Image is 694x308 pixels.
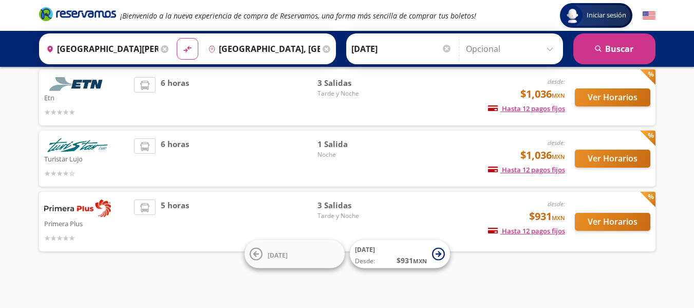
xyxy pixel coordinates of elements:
[466,36,558,62] input: Opcional
[575,150,650,168] button: Ver Horarios
[44,152,129,165] p: Turistar Lujo
[317,211,389,221] span: Tarde y Noche
[413,257,427,265] small: MXN
[39,6,116,25] a: Brand Logo
[520,86,565,102] span: $1,036
[355,257,375,266] span: Desde:
[44,217,129,229] p: Primera Plus
[488,104,565,113] span: Hasta 12 pagos fijos
[548,138,565,147] em: desde:
[573,33,655,64] button: Buscar
[552,92,565,99] small: MXN
[351,36,452,62] input: Elegir Fecha
[120,11,476,21] em: ¡Bienvenido a la nueva experiencia de compra de Reservamos, una forma más sencilla de comprar tus...
[575,213,650,231] button: Ver Horarios
[350,240,450,268] button: [DATE]Desde:$931MXN
[552,214,565,222] small: MXN
[161,200,189,244] span: 5 horas
[317,89,389,98] span: Tarde y Noche
[44,138,111,152] img: Turistar Lujo
[44,77,111,91] img: Etn
[204,36,320,62] input: Buscar Destino
[643,9,655,22] button: English
[583,10,630,21] span: Iniciar sesión
[161,77,189,118] span: 6 horas
[161,138,189,179] span: 6 horas
[488,226,565,235] span: Hasta 12 pagos fijos
[355,245,375,254] span: [DATE]
[548,77,565,86] em: desde:
[42,36,158,62] input: Buscar Origen
[520,148,565,163] span: $1,036
[268,250,288,259] span: [DATE]
[552,153,565,160] small: MXN
[488,165,565,174] span: Hasta 12 pagos fijos
[397,255,427,266] span: $ 931
[44,200,111,217] img: Primera Plus
[44,91,129,103] p: Etn
[548,200,565,208] em: desde:
[529,209,565,224] span: $931
[317,200,389,211] span: 3 Salidas
[317,150,389,159] span: Noche
[317,77,389,89] span: 3 Salidas
[575,88,650,106] button: Ver Horarios
[317,138,389,150] span: 1 Salida
[39,6,116,22] i: Brand Logo
[245,240,345,268] button: [DATE]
